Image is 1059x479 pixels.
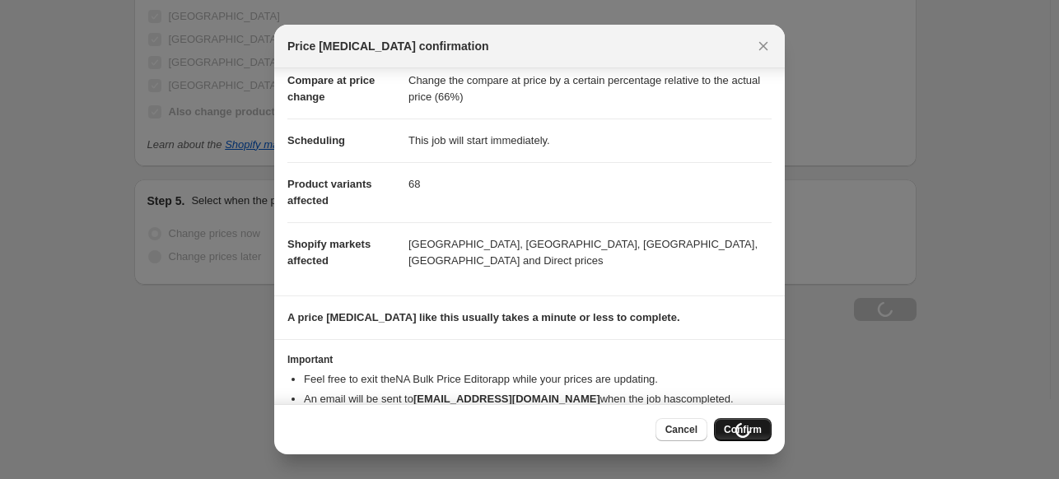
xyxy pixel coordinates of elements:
dd: 68 [408,162,772,206]
dd: This job will start immediately. [408,119,772,162]
span: Price [MEDICAL_DATA] confirmation [287,38,489,54]
b: [EMAIL_ADDRESS][DOMAIN_NAME] [413,393,600,405]
span: Shopify markets affected [287,238,371,267]
h3: Important [287,353,772,366]
span: Compare at price change [287,74,375,103]
li: Feel free to exit the NA Bulk Price Editor app while your prices are updating. [304,371,772,388]
dd: Change the compare at price by a certain percentage relative to the actual price (66%) [408,58,772,119]
li: An email will be sent to when the job has completed . [304,391,772,407]
button: Close [752,35,775,58]
b: A price [MEDICAL_DATA] like this usually takes a minute or less to complete. [287,311,680,323]
dd: [GEOGRAPHIC_DATA], [GEOGRAPHIC_DATA], [GEOGRAPHIC_DATA], [GEOGRAPHIC_DATA] and Direct prices [408,222,772,282]
span: Scheduling [287,134,345,146]
span: Product variants affected [287,178,372,207]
